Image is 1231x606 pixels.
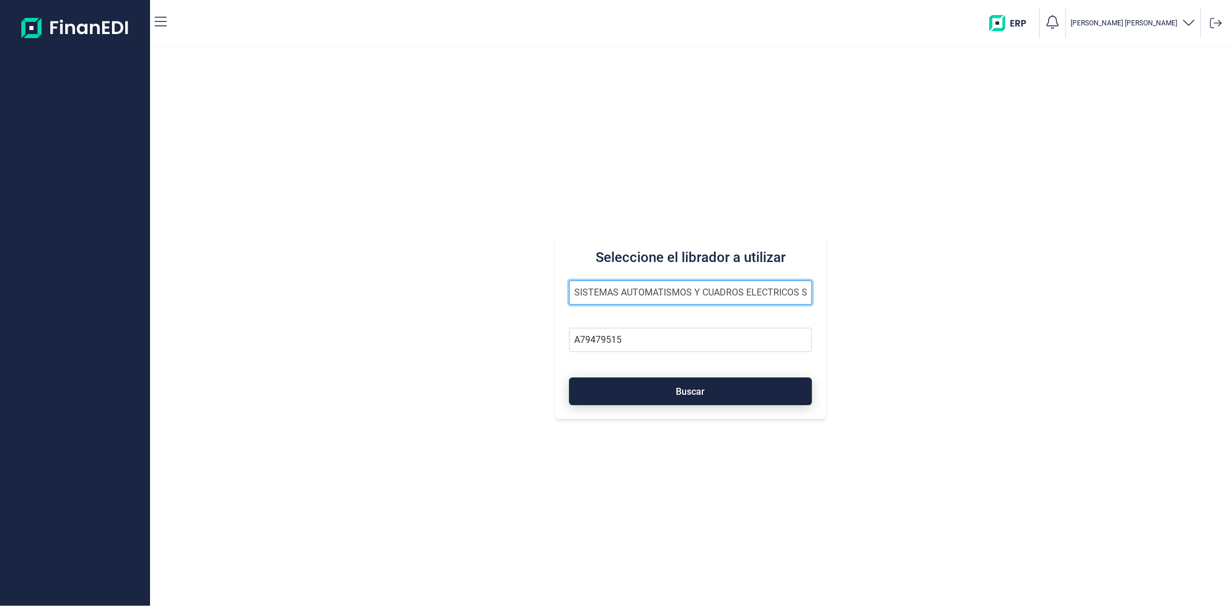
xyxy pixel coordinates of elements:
[1071,18,1177,28] p: [PERSON_NAME] [PERSON_NAME]
[569,248,811,267] h3: Seleccione el librador a utilizar
[989,15,1035,31] img: erp
[569,280,811,305] input: Seleccione la razón social
[21,9,129,46] img: Logo de aplicación
[1071,15,1196,32] button: [PERSON_NAME] [PERSON_NAME]
[569,377,811,405] button: Buscar
[569,328,811,352] input: Busque por NIF
[676,387,705,396] span: Buscar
